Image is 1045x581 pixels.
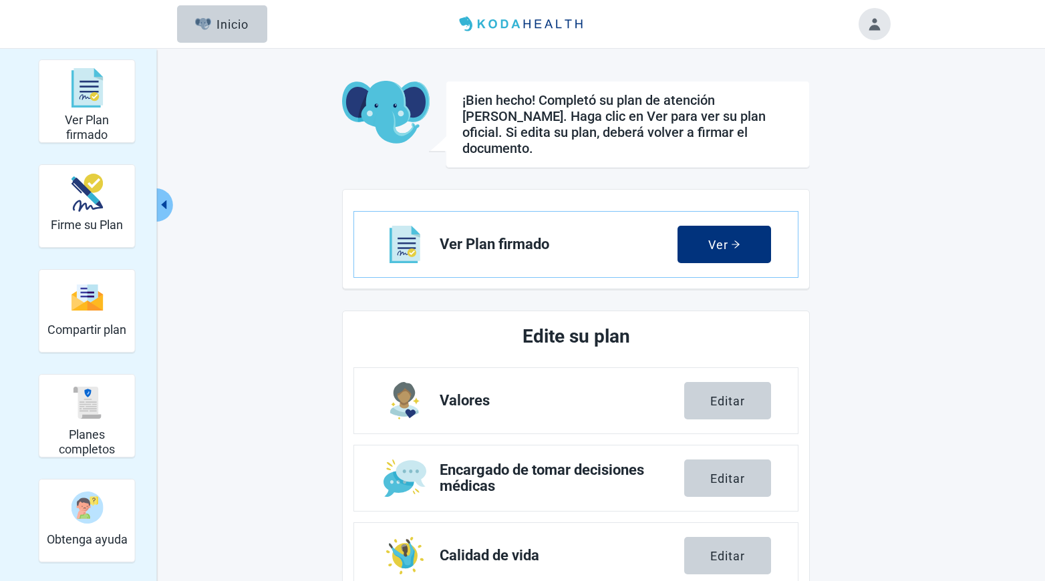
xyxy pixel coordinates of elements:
[39,59,136,143] div: Ver Plan firmado
[708,238,740,251] div: Ver
[39,374,136,457] div: Planes completos
[454,13,591,35] img: Koda Health
[158,198,170,211] span: caret-left
[39,479,136,562] div: Obtenga ayuda
[462,92,793,156] h1: ¡Bien hecho! Completó su plan de atención [PERSON_NAME]. Haga clic en Ver para ver su plan oficia...
[71,68,103,108] img: svg%3e
[39,164,136,248] div: Firme su Plan
[47,323,126,337] h2: Compartir plan
[684,459,771,497] button: Editar
[195,17,249,31] div: Inicio
[859,8,891,40] button: Toggle account menu
[156,188,173,222] button: Contraer menú
[731,240,740,249] span: arrow-right
[51,218,123,232] h2: Firme su Plan
[440,236,678,252] span: Ver Plan firmado
[47,532,128,547] h2: Obtenga ayuda
[684,537,771,574] button: Editar
[440,462,684,494] span: Encargado de tomar decisiones médicas
[710,394,745,407] div: Editar
[684,382,771,419] button: Editar
[404,322,748,351] h2: Edite su plan
[710,549,745,562] div: Editar
[354,212,798,277] a: Ver Ver Plan firmado section
[71,492,103,524] img: person-question-x68TBcxA.svg
[195,18,212,30] img: Elephant
[440,393,684,409] span: Valores
[71,387,103,419] img: svg%3e
[39,269,136,353] div: Compartir plan
[71,283,103,312] img: svg%3e
[45,427,130,456] h2: Planes completos
[342,81,430,145] img: Koda Elephant
[71,174,103,212] img: make_plan_official-CpYJDfBD.svg
[354,445,798,511] a: Editar Encargado de tomar decisiones médicas section
[440,548,684,564] span: Calidad de vida
[45,113,130,142] h2: Ver Plan firmado
[354,368,798,433] a: Editar Valores section
[678,226,771,263] button: Verarrow-right
[710,471,745,485] div: Editar
[177,5,267,43] button: ElephantInicio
